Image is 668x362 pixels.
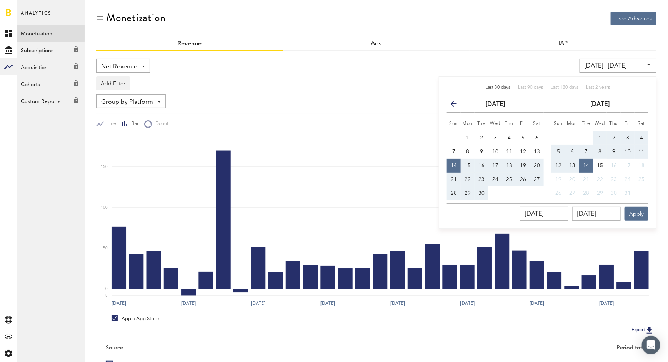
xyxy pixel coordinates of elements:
button: Export [629,325,656,335]
button: 31 [621,186,635,200]
small: Tuesday [477,121,486,126]
span: 6 [571,149,574,154]
span: 11 [638,149,645,154]
small: Wednesday [490,121,501,126]
text: 50 [103,246,108,250]
button: 29 [593,186,607,200]
button: 21 [447,173,461,186]
div: Apple App Store [112,315,159,322]
text: [DATE] [320,300,335,307]
button: Free Advances [611,12,656,25]
span: 8 [466,149,469,154]
button: 26 [516,173,530,186]
button: 22 [461,173,475,186]
small: Friday [520,121,526,126]
small: Saturday [638,121,645,126]
span: 27 [534,177,540,182]
button: 12 [516,145,530,159]
button: 18 [502,159,516,173]
button: 6 [530,131,544,145]
button: 19 [551,173,565,186]
span: 19 [520,163,526,168]
button: 7 [579,145,593,159]
button: 5 [551,145,565,159]
span: Last 30 days [485,85,510,90]
span: Bar [128,121,138,127]
span: 19 [555,177,561,182]
span: Net Revenue [101,60,137,73]
text: [DATE] [530,300,544,307]
span: 8 [598,149,601,154]
text: [DATE] [112,300,126,307]
span: Line [104,121,116,127]
small: Monday [567,121,578,126]
span: 9 [480,149,483,154]
a: Cohorts [17,75,85,92]
button: 19 [516,159,530,173]
span: 10 [492,149,498,154]
small: Wednesday [595,121,605,126]
input: __/__/____ [520,207,568,221]
span: 9 [612,149,615,154]
button: 13 [565,159,579,173]
text: [DATE] [390,300,405,307]
a: IAP [558,41,568,47]
span: 22 [597,177,603,182]
text: 0 [105,287,108,291]
span: 24 [492,177,498,182]
button: 20 [530,159,544,173]
button: 28 [579,186,593,200]
span: 26 [520,177,526,182]
button: 20 [565,173,579,186]
button: 10 [488,145,502,159]
span: 17 [625,163,631,168]
span: 25 [638,177,645,182]
span: 29 [465,191,471,196]
button: 3 [621,131,635,145]
a: Monetization [17,25,85,42]
span: 21 [451,177,457,182]
span: 22 [465,177,471,182]
button: 25 [502,173,516,186]
button: 23 [607,173,621,186]
button: 21 [579,173,593,186]
span: 7 [585,149,588,154]
span: 12 [555,163,561,168]
button: 9 [475,145,488,159]
div: Source [106,345,123,351]
span: 13 [569,163,575,168]
span: 10 [625,149,631,154]
div: Monetization [106,12,166,24]
span: Last 180 days [551,85,578,90]
button: 8 [461,145,475,159]
span: 18 [638,163,645,168]
span: 5 [557,149,560,154]
span: 18 [506,163,512,168]
button: 2 [607,131,621,145]
div: Open Intercom Messenger [642,336,660,354]
span: 25 [506,177,512,182]
small: Saturday [533,121,541,126]
strong: [DATE] [486,101,505,108]
span: 2 [480,135,483,141]
button: 30 [475,186,488,200]
span: 14 [583,163,589,168]
span: 16 [478,163,485,168]
button: 10 [621,145,635,159]
span: 20 [569,177,575,182]
button: 18 [635,159,648,173]
span: Last 2 years [586,85,610,90]
span: 20 [534,163,540,168]
button: 11 [635,145,648,159]
text: 100 [101,206,108,209]
button: 22 [593,173,607,186]
button: 17 [621,159,635,173]
span: Ads [371,41,382,47]
span: 24 [625,177,631,182]
button: 15 [461,159,475,173]
span: 15 [597,163,603,168]
a: Revenue [177,41,202,47]
button: 23 [475,173,488,186]
span: Analytics [21,8,51,25]
span: 11 [506,149,512,154]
